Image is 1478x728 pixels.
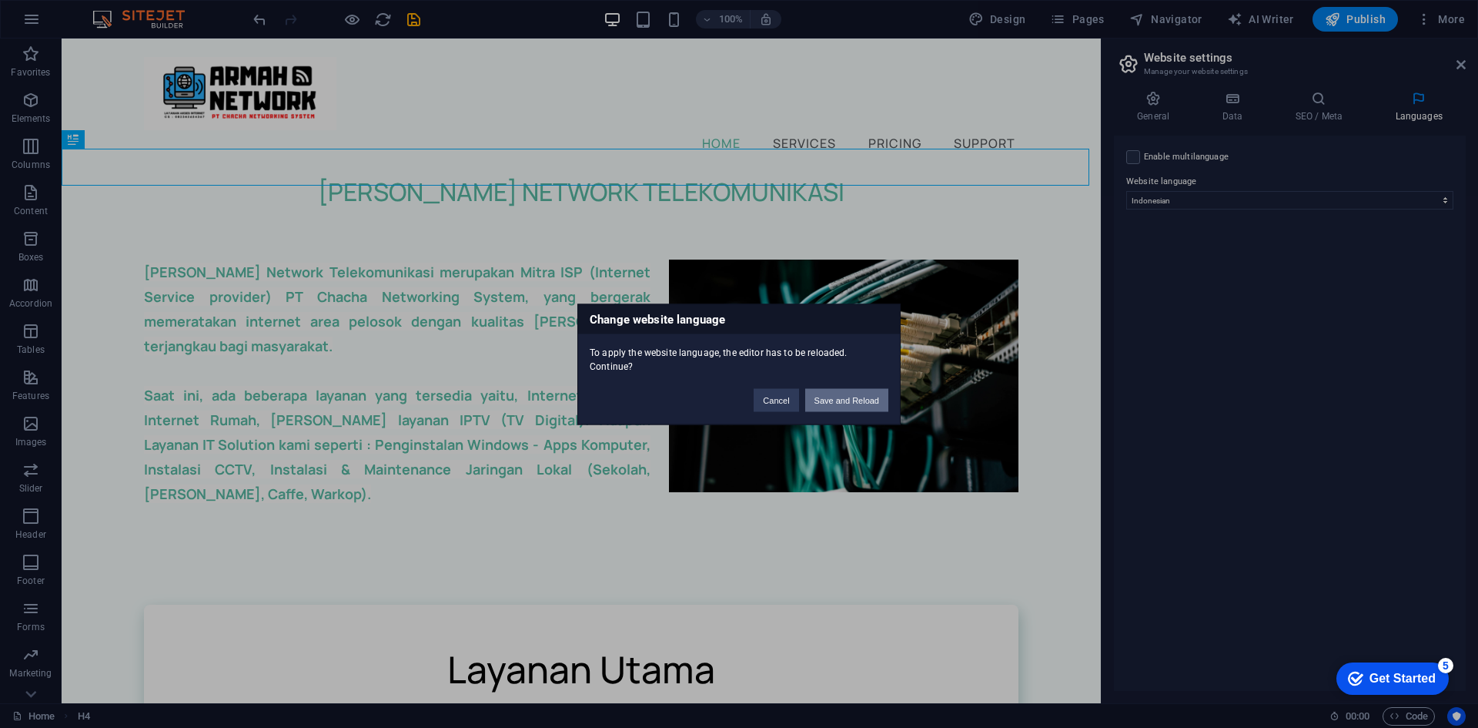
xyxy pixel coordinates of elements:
[578,304,900,334] h3: Change website language
[578,334,900,373] div: To apply the website language, the editor has to be reloaded. Continue?
[754,388,798,411] button: Cancel
[45,17,112,31] div: Get Started
[805,388,888,411] button: Save and Reload
[114,3,129,18] div: 5
[12,8,125,40] div: Get Started 5 items remaining, 0% complete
